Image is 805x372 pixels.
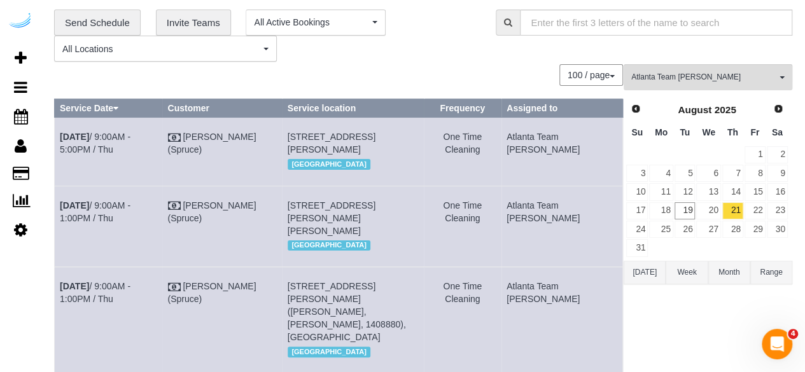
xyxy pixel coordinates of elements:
a: 14 [722,183,743,200]
a: 1 [745,146,766,163]
th: Service location [282,99,424,118]
a: Send Schedule [54,10,141,36]
span: [GEOGRAPHIC_DATA] [288,159,371,169]
button: Atlanta Team [PERSON_NAME] [624,64,792,90]
nav: Pagination navigation [560,64,623,86]
a: 19 [675,202,696,219]
a: 21 [722,202,743,219]
a: 11 [649,183,673,200]
a: 17 [626,202,648,219]
a: 31 [626,239,648,256]
div: Location [288,156,419,172]
a: 22 [745,202,766,219]
iframe: Intercom live chat [762,329,792,359]
a: 7 [722,165,743,182]
span: Thursday [727,127,738,137]
a: Next [769,100,787,118]
span: August [678,104,711,115]
td: Assigned to [501,186,623,266]
span: [STREET_ADDRESS][PERSON_NAME] [288,132,375,155]
th: Customer [162,99,282,118]
span: Sunday [631,127,643,137]
a: [DATE]/ 9:00AM - 5:00PM / Thu [60,132,130,155]
b: [DATE] [60,281,89,291]
a: [PERSON_NAME] (Spruce) [167,200,256,223]
span: Monday [655,127,668,137]
div: Location [288,237,419,254]
a: 15 [745,183,766,200]
span: All Active Bookings [254,16,369,29]
td: Assigned to [501,118,623,186]
b: [DATE] [60,200,89,210]
button: Range [750,261,792,284]
a: 9 [767,165,788,182]
b: [DATE] [60,132,89,142]
span: 2025 [714,104,736,115]
i: Check Payment [167,283,180,292]
button: Week [666,261,708,284]
a: 24 [626,221,648,238]
a: 23 [767,202,788,219]
button: All Active Bookings [246,10,386,36]
td: Schedule date [55,186,162,266]
td: Customer [162,186,282,266]
span: [STREET_ADDRESS][PERSON_NAME][PERSON_NAME] [288,200,375,236]
a: 3 [626,165,648,182]
a: 12 [675,183,696,200]
span: [GEOGRAPHIC_DATA] [288,240,371,251]
span: Tuesday [680,127,690,137]
a: [PERSON_NAME] (Spruce) [167,281,256,304]
a: 2 [767,146,788,163]
a: 6 [696,165,720,182]
a: 25 [649,221,673,238]
a: 5 [675,165,696,182]
a: [DATE]/ 9:00AM - 1:00PM / Thu [60,200,130,223]
td: Frequency [424,118,501,186]
a: 4 [649,165,673,182]
input: Enter the first 3 letters of the name to search [520,10,792,36]
a: 8 [745,165,766,182]
a: 10 [626,183,648,200]
i: Check Payment [167,202,180,210]
span: [STREET_ADDRESS][PERSON_NAME] ([PERSON_NAME], [PERSON_NAME], 1408880), [GEOGRAPHIC_DATA] [288,281,406,342]
a: 13 [696,183,720,200]
span: 4 [788,329,798,339]
a: 30 [767,221,788,238]
button: All Locations [54,36,277,62]
a: [DATE]/ 9:00AM - 1:00PM / Thu [60,281,130,304]
button: [DATE] [624,261,666,284]
div: Location [288,343,419,360]
span: Prev [631,104,641,114]
span: [GEOGRAPHIC_DATA] [288,347,371,357]
a: 18 [649,202,673,219]
a: 28 [722,221,743,238]
a: 20 [696,202,720,219]
i: Check Payment [167,134,180,142]
span: Saturday [772,127,783,137]
span: Next [773,104,783,114]
th: Frequency [424,99,501,118]
td: Service location [282,118,424,186]
ol: All Teams [624,64,792,84]
span: Atlanta Team [PERSON_NAME] [631,72,776,83]
button: 100 / page [559,64,623,86]
a: 26 [675,221,696,238]
td: Frequency [424,186,501,266]
td: Customer [162,118,282,186]
td: Schedule date [55,118,162,186]
a: [PERSON_NAME] (Spruce) [167,132,256,155]
button: Month [708,261,750,284]
a: 27 [696,221,720,238]
img: Automaid Logo [8,13,33,31]
span: Friday [750,127,759,137]
a: Prev [627,100,645,118]
a: 29 [745,221,766,238]
span: Wednesday [702,127,715,137]
th: Service Date [55,99,162,118]
th: Assigned to [501,99,623,118]
td: Service location [282,186,424,266]
span: All Locations [62,43,260,55]
a: 16 [767,183,788,200]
